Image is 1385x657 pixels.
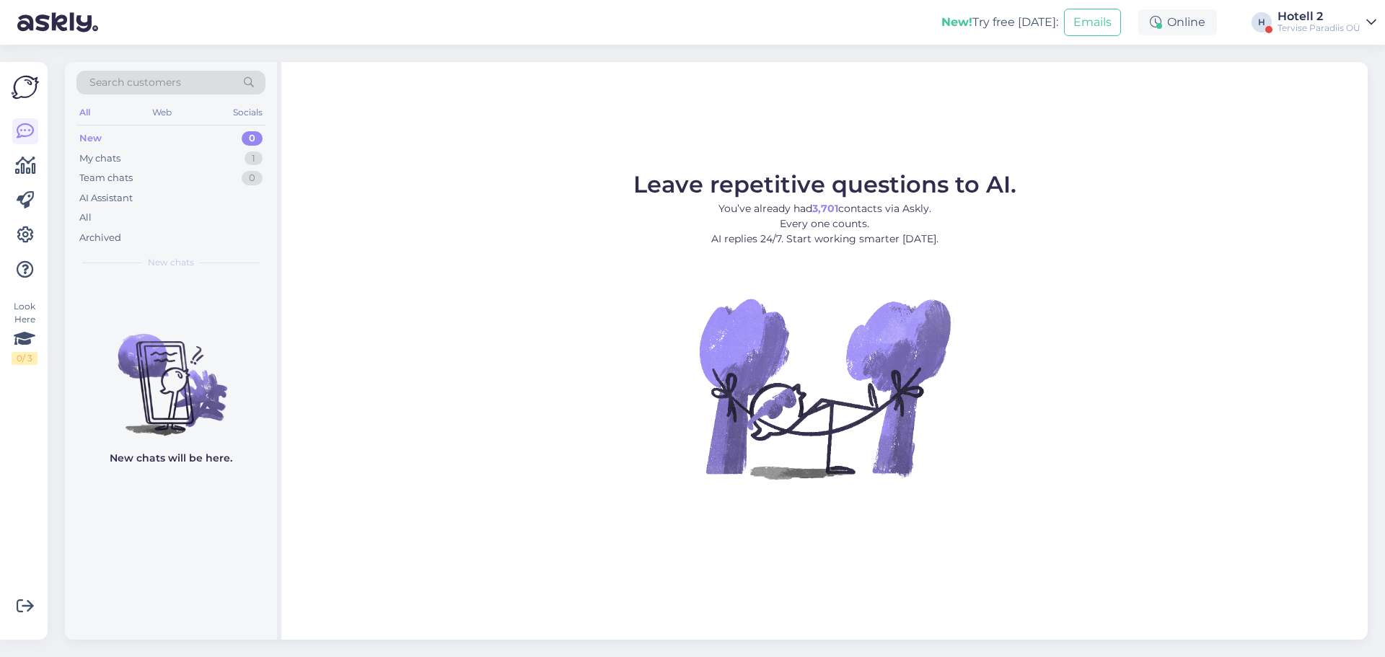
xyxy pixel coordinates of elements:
span: Search customers [89,75,181,90]
div: Web [149,103,175,122]
div: Tervise Paradiis OÜ [1278,22,1360,34]
button: Emails [1064,9,1121,36]
div: All [79,211,92,225]
div: Team chats [79,171,133,185]
div: Online [1138,9,1217,35]
div: All [76,103,93,122]
div: H [1252,12,1272,32]
div: Archived [79,231,121,245]
div: 1 [245,151,263,166]
p: New chats will be here. [110,451,232,466]
div: Look Here [12,300,38,365]
div: Hotell 2 [1278,11,1360,22]
b: 3,701 [812,202,838,215]
img: No Chat active [695,258,954,518]
img: No chats [65,308,277,438]
div: Socials [230,103,265,122]
div: New [79,131,102,146]
span: Leave repetitive questions to AI. [633,170,1016,198]
div: 0 [242,171,263,185]
div: Try free [DATE]: [941,14,1058,31]
div: My chats [79,151,120,166]
a: Hotell 2Tervise Paradiis OÜ [1278,11,1376,34]
img: Askly Logo [12,74,39,101]
span: New chats [148,256,194,269]
div: 0 / 3 [12,352,38,365]
div: AI Assistant [79,191,133,206]
b: New! [941,15,972,29]
div: 0 [242,131,263,146]
p: You’ve already had contacts via Askly. Every one counts. AI replies 24/7. Start working smarter [... [633,201,1016,247]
